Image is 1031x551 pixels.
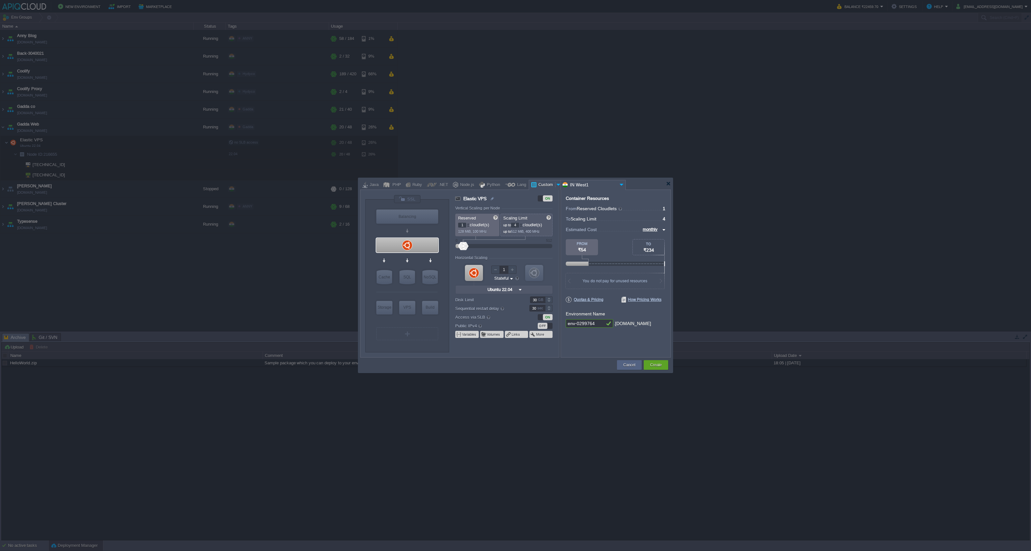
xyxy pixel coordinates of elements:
[566,206,577,211] span: From
[663,206,665,211] span: 1
[422,270,438,284] div: NoSQL Databases
[399,301,415,314] div: Elastic VPS
[503,223,511,227] span: up to
[458,229,487,233] span: 128 MiB, 100 MHz
[376,301,392,314] div: Storage Containers
[543,195,553,201] div: ON
[566,242,598,246] div: FROM
[633,242,664,246] div: TO
[376,327,438,340] div: Create New Layer
[368,180,379,190] div: Java
[512,332,521,337] button: Links
[546,238,552,242] div: 512
[566,297,603,303] span: Quotas & Pricing
[650,362,662,368] button: Create
[399,301,415,314] div: VPS
[376,210,438,224] div: Balancing
[456,238,458,242] div: 0
[511,229,540,233] span: 512 MiB, 400 MHz
[458,180,474,190] div: Node.js
[536,180,555,190] div: Custom
[614,319,651,328] div: .[DOMAIN_NAME]
[462,332,477,337] button: Variables
[487,332,501,337] button: Volumes
[538,323,547,329] div: OFF
[455,256,489,260] div: Horizontal Scaling
[503,221,550,228] p: cloudlet(s)
[515,180,526,190] div: Lang
[503,229,511,233] span: up to
[410,180,422,190] div: Ruby
[376,238,438,252] div: Elastic VPS
[503,216,527,220] span: Scaling Limit
[621,297,661,303] span: How Pricing Works
[422,270,438,284] div: NoSQL
[390,180,401,190] div: PHP
[571,216,596,221] span: Scaling Limit
[663,216,665,221] span: 4
[566,311,605,316] label: Environment Name
[455,322,521,329] label: Public IPv4
[422,301,438,314] div: Build Node
[485,180,500,190] div: Python
[376,301,392,314] div: Storage
[538,297,544,303] div: GB
[566,196,609,201] div: Container Resources
[566,216,571,221] span: To
[437,180,448,190] div: .NET
[455,296,521,303] label: Disk Limit
[543,314,553,320] div: ON
[455,206,502,210] div: Vertical Scaling per Node
[455,305,521,312] label: Sequential restart delay
[577,206,623,211] span: Reserved Cloudlets
[566,226,597,233] span: Estimated Cost
[623,362,635,368] button: Cancel
[400,270,415,284] div: SQL Databases
[578,247,586,252] span: ₹54
[643,247,654,253] span: ₹234
[537,305,544,311] div: sec
[377,270,392,284] div: Cache
[422,301,438,314] div: Build
[400,270,415,284] div: SQL
[536,332,545,337] button: More
[376,210,438,224] div: Load Balancer
[455,313,521,321] label: Access via SLB
[458,221,497,228] p: cloudlet(s)
[458,216,476,220] span: Reserved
